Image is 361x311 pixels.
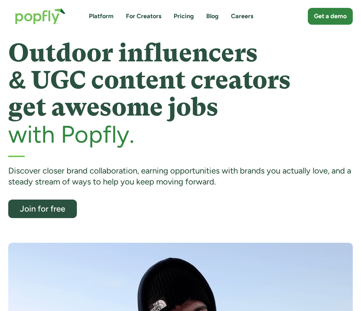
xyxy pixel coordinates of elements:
a: Pricing [174,12,194,21]
a: home [8,1,72,31]
a: Get a demo [308,8,353,25]
a: Blog [206,12,219,21]
div: Join for free [14,204,71,213]
a: For Creators [126,12,161,21]
div: Get a demo [314,12,347,21]
h1: Outdoor influencers & UGC content creators get awesome jobs [8,39,353,121]
div: Discover closer brand collaboration, earning opportunities with brands you actually love, and a s... [8,165,353,188]
a: Platform [89,12,114,21]
h2: with Popfly. [8,121,353,147]
a: Join for free [8,200,77,218]
a: Careers [231,12,253,21]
